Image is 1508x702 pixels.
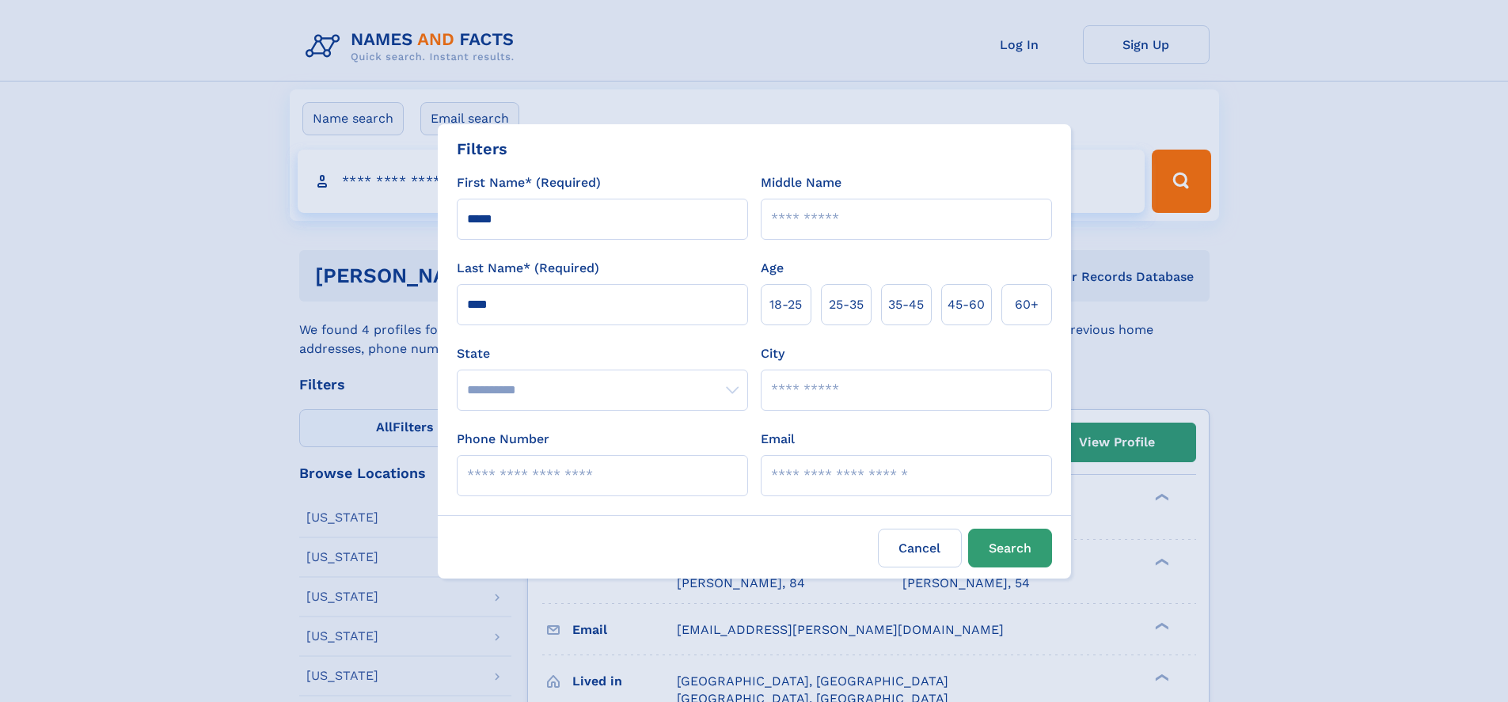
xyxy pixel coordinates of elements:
span: 60+ [1015,295,1039,314]
label: Phone Number [457,430,549,449]
span: 18‑25 [769,295,802,314]
label: Email [761,430,795,449]
div: Filters [457,137,507,161]
button: Search [968,529,1052,567]
label: Age [761,259,784,278]
label: Middle Name [761,173,841,192]
label: State [457,344,748,363]
label: Last Name* (Required) [457,259,599,278]
label: City [761,344,784,363]
label: First Name* (Required) [457,173,601,192]
span: 25‑35 [829,295,864,314]
span: 35‑45 [888,295,924,314]
span: 45‑60 [948,295,985,314]
label: Cancel [878,529,962,567]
